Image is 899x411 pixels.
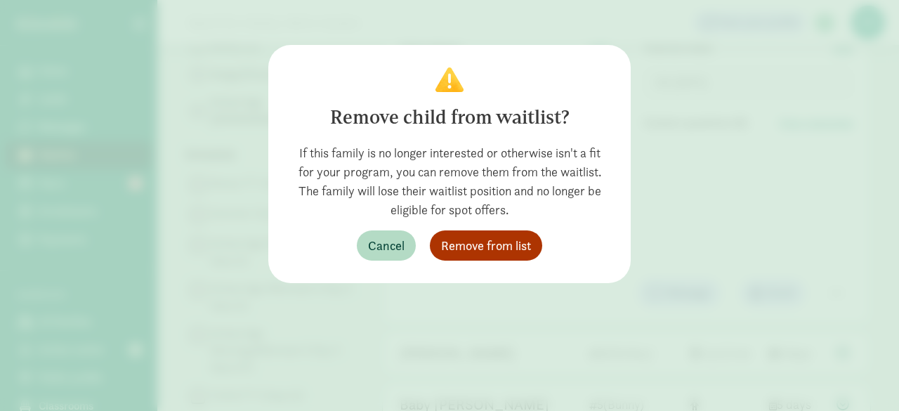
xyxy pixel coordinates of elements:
div: If this family is no longer interested or otherwise isn't a fit for your program, you can remove ... [291,143,608,219]
iframe: Chat Widget [829,344,899,411]
button: Cancel [357,230,416,261]
span: Cancel [368,236,405,255]
div: Remove child from waitlist? [291,103,608,132]
span: Remove from list [441,236,531,255]
button: Remove from list [430,230,542,261]
img: Confirm [435,67,464,92]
